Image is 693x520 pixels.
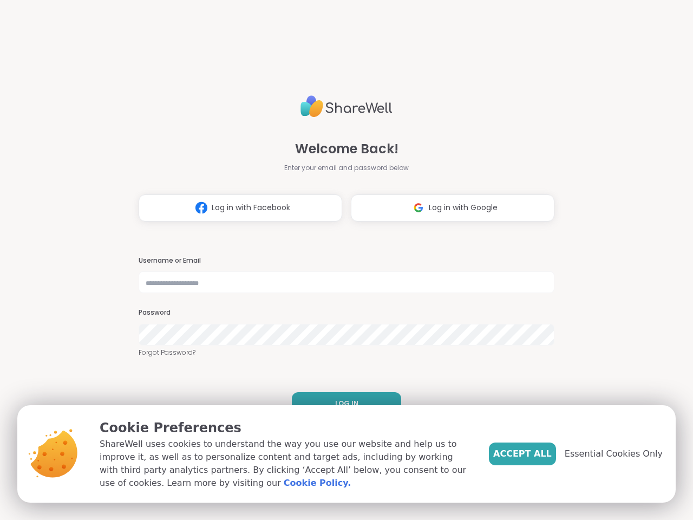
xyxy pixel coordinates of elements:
[212,202,290,213] span: Log in with Facebook
[489,443,556,465] button: Accept All
[429,202,498,213] span: Log in with Google
[139,256,554,265] h3: Username or Email
[284,163,409,173] span: Enter your email and password below
[565,447,663,460] span: Essential Cookies Only
[284,477,351,490] a: Cookie Policy.
[351,194,554,222] button: Log in with Google
[335,399,358,408] span: LOG IN
[139,308,554,317] h3: Password
[292,392,401,415] button: LOG IN
[100,418,472,438] p: Cookie Preferences
[408,198,429,218] img: ShareWell Logomark
[300,91,393,122] img: ShareWell Logo
[100,438,472,490] p: ShareWell uses cookies to understand the way you use our website and help us to improve it, as we...
[493,447,552,460] span: Accept All
[139,348,554,357] a: Forgot Password?
[295,139,398,159] span: Welcome Back!
[139,194,342,222] button: Log in with Facebook
[191,198,212,218] img: ShareWell Logomark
